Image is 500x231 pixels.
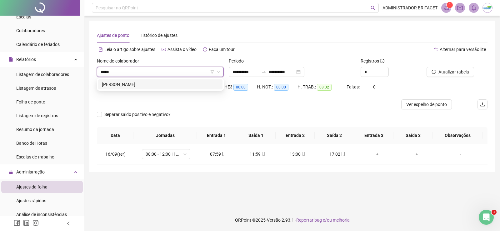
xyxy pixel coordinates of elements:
[402,151,432,158] div: +
[382,4,437,11] span: ADMINISTRADOR BRITACET
[104,47,155,52] span: Leia o artigo sobre ajustes
[296,218,350,223] span: Reportar bug e/ou melhoria
[261,152,266,156] span: mobile
[16,141,47,146] span: Banco de Horas
[23,220,29,226] span: linkedin
[471,5,477,11] span: bell
[9,170,13,174] span: lock
[438,68,469,75] span: Atualizar tabela
[162,47,166,52] span: youtube
[340,152,345,156] span: mobile
[406,101,447,108] span: Ver espelho de ponto
[274,84,288,91] span: 00:00
[322,151,352,158] div: 17:02
[98,79,222,89] div: SANDRA TELMA SILVA FERREIRA
[97,58,143,64] label: Nome do colaborador
[16,86,56,91] span: Listagem de atrasos
[401,99,452,109] button: Ver espelho de ponto
[483,3,492,13] img: 73035
[16,127,54,132] span: Resumo da jornada
[16,14,31,19] span: Escalas
[16,42,60,47] span: Calendário de feriados
[105,152,126,157] span: 16/09(ter)
[347,84,361,89] span: Faltas:
[317,84,332,91] span: 08:02
[197,127,236,144] th: Entrada 1
[32,220,39,226] span: instagram
[16,99,45,104] span: Folha de ponto
[221,152,226,156] span: mobile
[210,70,214,74] span: filter
[236,127,276,144] th: Saída 1
[267,218,281,223] span: Versão
[97,33,129,38] span: Ajustes de ponto
[361,58,384,64] span: Registros
[217,70,220,74] span: down
[276,127,315,144] th: Entrada 2
[438,132,478,139] span: Observações
[133,127,197,144] th: Jornadas
[146,149,187,159] span: 08:00 - 12:00 | 13:00 - 17:00
[443,5,449,11] span: notification
[257,83,297,91] div: H. NOT.:
[301,152,306,156] span: mobile
[16,212,67,217] span: Análise de inconsistências
[229,58,248,64] label: Período
[371,6,375,10] span: search
[209,47,235,52] span: Faça um tour
[393,127,433,144] th: Saída 3
[102,111,173,118] span: Separar saldo positivo e negativo?
[362,151,392,158] div: +
[16,198,46,203] span: Ajustes rápidos
[102,81,219,88] div: [PERSON_NAME]
[84,209,500,231] footer: QRPoint © 2025 - 2.93.1 -
[449,3,451,7] span: 1
[233,84,248,91] span: 00:00
[167,47,197,52] span: Assista o vídeo
[447,2,453,8] sup: 1
[16,57,36,62] span: Relatórios
[427,67,474,77] button: Atualizar tabela
[16,28,45,33] span: Colaboradores
[16,184,47,189] span: Ajustes da folha
[261,69,266,74] span: swap-right
[16,72,69,77] span: Listagem de colaboradores
[97,127,133,144] th: Data
[354,127,393,144] th: Entrada 3
[66,221,71,226] span: left
[433,127,483,144] th: Observações
[261,69,266,74] span: to
[434,47,438,52] span: swap
[203,47,207,52] span: history
[432,70,436,74] span: reload
[380,59,384,63] span: info-circle
[479,210,494,225] iframe: Intercom live chat
[16,169,45,174] span: Administração
[16,154,54,159] span: Escalas de trabalho
[98,47,103,52] span: file-text
[243,151,272,158] div: 11:59
[480,102,485,107] span: upload
[492,210,497,215] span: 1
[440,47,486,52] span: Alternar para versão lite
[14,220,20,226] span: facebook
[442,151,479,158] div: -
[16,113,58,118] span: Listagem de registros
[457,5,463,11] span: mail
[224,83,257,91] div: HE 3:
[283,151,312,158] div: 13:00
[9,57,13,62] span: file
[203,151,233,158] div: 07:59
[373,84,376,89] span: 0
[315,127,354,144] th: Saída 2
[297,83,346,91] div: H. TRAB.:
[139,33,177,38] span: Histórico de ajustes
